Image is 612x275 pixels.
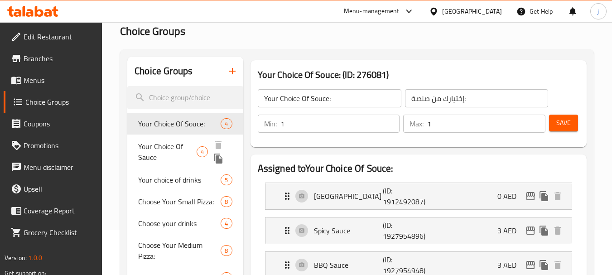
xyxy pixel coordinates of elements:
h3: Your Choice Of Souce: (ID: 276081) [258,68,579,82]
span: Coupons [24,118,95,129]
li: Expand [258,179,579,213]
button: edit [524,258,537,272]
span: Coverage Report [24,205,95,216]
p: BBQ Sauce [314,260,383,270]
div: Your choice of drinks5 [127,169,243,191]
div: Choose Your Small Pizza:8 [127,191,243,212]
span: Choice Groups [120,21,185,41]
a: Coverage Report [4,200,102,222]
a: Coupons [4,113,102,135]
span: Menus [24,75,95,86]
a: Menu disclaimer [4,156,102,178]
span: Choose Your Small Pizza: [138,196,221,207]
p: Min: [264,118,277,129]
span: 8 [221,198,231,206]
div: [GEOGRAPHIC_DATA] [442,6,502,16]
div: Choices [221,196,232,207]
input: search [127,86,243,109]
a: Grocery Checklist [4,222,102,243]
span: 1.0.0 [28,252,42,264]
p: 3 AED [497,260,524,270]
div: Your Choice Of Souce:4 [127,113,243,135]
a: Promotions [4,135,102,156]
div: Choices [221,245,232,256]
div: Choose Your Medium Pizza:8 [127,234,243,267]
span: Your Choice Of Souce: [138,118,221,129]
a: Branches [4,48,102,69]
p: 0 AED [497,191,524,202]
button: duplicate [537,224,551,237]
button: duplicate [537,258,551,272]
h2: Choice Groups [135,64,193,78]
span: 4 [221,219,231,228]
p: Max: [410,118,424,129]
span: 4 [197,148,207,156]
span: Choose your drinks [138,218,221,229]
span: Promotions [24,140,95,151]
p: (ID: 1927954896) [383,220,429,241]
span: Choose Your Medium Pizza: [138,240,221,261]
p: 3 AED [497,225,524,236]
button: delete [551,224,564,237]
div: Expand [265,183,572,209]
span: Grocery Checklist [24,227,95,238]
p: Spicy Sauce [314,225,383,236]
button: delete [212,138,225,152]
div: Your Choice Of Sauce4deleteduplicate [127,135,243,169]
span: Edit Restaurant [24,31,95,42]
span: Branches [24,53,95,64]
span: 5 [221,176,231,184]
button: duplicate [212,152,225,165]
button: duplicate [537,189,551,203]
span: Your choice of drinks [138,174,221,185]
span: Upsell [24,183,95,194]
p: (ID: 1912492087) [383,185,429,207]
h2: Assigned to Your Choice Of Souce: [258,162,579,175]
span: Your Choice Of Sauce [138,141,197,163]
a: Choice Groups [4,91,102,113]
button: edit [524,189,537,203]
span: 4 [221,120,231,128]
button: delete [551,189,564,203]
button: edit [524,224,537,237]
div: Choose your drinks4 [127,212,243,234]
div: Choices [221,118,232,129]
span: Save [556,117,571,129]
button: Save [549,115,578,131]
div: Choices [197,146,208,157]
a: Edit Restaurant [4,26,102,48]
button: delete [551,258,564,272]
p: [GEOGRAPHIC_DATA] [314,191,383,202]
li: Expand [258,213,579,248]
div: Menu-management [344,6,400,17]
div: Expand [265,217,572,244]
span: j [598,6,599,16]
span: Menu disclaimer [24,162,95,173]
span: Choice Groups [25,96,95,107]
span: 8 [221,246,231,255]
a: Upsell [4,178,102,200]
span: Version: [5,252,27,264]
a: Menus [4,69,102,91]
div: Choices [221,174,232,185]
